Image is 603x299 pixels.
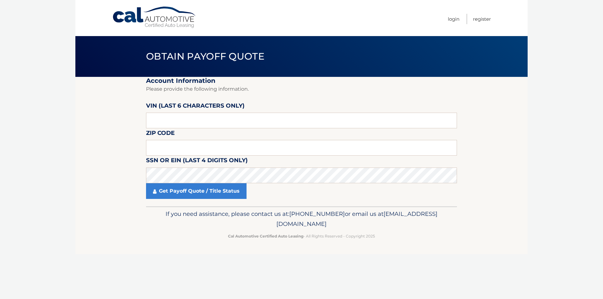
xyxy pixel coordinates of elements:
label: VIN (last 6 characters only) [146,101,245,113]
h2: Account Information [146,77,457,85]
a: Cal Automotive [112,6,197,29]
label: Zip Code [146,128,175,140]
span: Obtain Payoff Quote [146,51,264,62]
p: Please provide the following information. [146,85,457,93]
a: Get Payoff Quote / Title Status [146,183,247,199]
a: Register [473,14,491,24]
p: - All Rights Reserved - Copyright 2025 [150,233,453,239]
p: If you need assistance, please contact us at: or email us at [150,209,453,229]
a: Login [448,14,459,24]
span: [PHONE_NUMBER] [289,210,345,217]
label: SSN or EIN (last 4 digits only) [146,156,248,167]
strong: Cal Automotive Certified Auto Leasing [228,234,303,238]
